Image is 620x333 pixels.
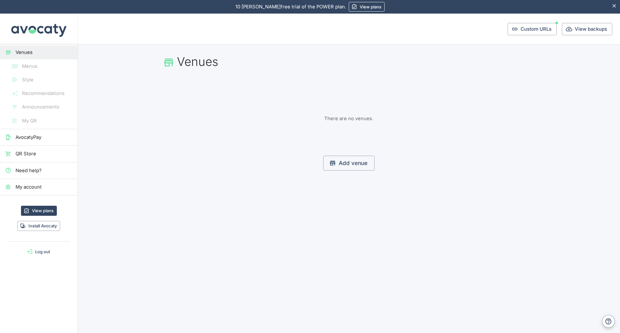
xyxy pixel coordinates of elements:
button: Log out [3,247,75,257]
p: free trial of the POWER plan. [235,3,346,10]
button: Install Avocaty [17,221,60,231]
a: Add venue [323,156,375,171]
img: Avocaty [10,14,68,44]
span: 10 [PERSON_NAME] [235,4,281,10]
span: Venues [15,49,72,56]
button: Hide notice [609,0,620,12]
span: My account [15,183,72,191]
button: Custom URLs [508,23,557,35]
button: Help and contact [602,315,615,328]
a: View plans [349,2,385,12]
a: View plans [21,206,57,216]
h1: Venues [163,55,535,69]
span: AvocatyPay [15,134,72,141]
span: QR Store [15,150,72,157]
button: View backups [562,23,612,35]
span: Need help? [15,167,72,174]
p: There are no venues. [163,115,535,122]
